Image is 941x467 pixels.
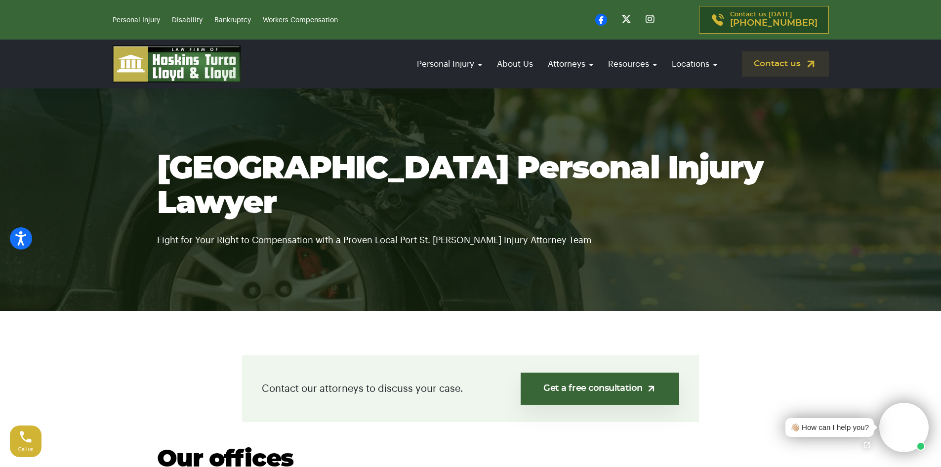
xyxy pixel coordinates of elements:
img: arrow-up-right-light.svg [646,383,656,394]
a: Get a free consultation [521,373,679,405]
a: Personal Injury [412,50,487,78]
p: Fight for Your Right to Compensation with a Proven Local Port St. [PERSON_NAME] Injury Attorney Team [157,221,784,248]
a: Open chat [857,435,877,456]
span: Call us [18,447,34,452]
div: 👋🏼 How can I help you? [790,422,869,433]
a: Locations [667,50,722,78]
span: [PHONE_NUMBER] [730,18,818,28]
a: Contact us [DATE][PHONE_NUMBER] [699,6,829,34]
img: logo [113,45,241,83]
a: Workers Compensation [263,17,338,24]
a: About Us [492,50,538,78]
a: Disability [172,17,203,24]
a: Attorneys [543,50,598,78]
a: Contact us [742,51,829,77]
a: Bankruptcy [214,17,251,24]
div: Contact our attorneys to discuss your case. [242,355,699,422]
a: Resources [603,50,662,78]
a: Personal Injury [113,17,160,24]
p: Contact us [DATE] [730,11,818,28]
h1: [GEOGRAPHIC_DATA] Personal Injury Lawyer [157,152,784,221]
